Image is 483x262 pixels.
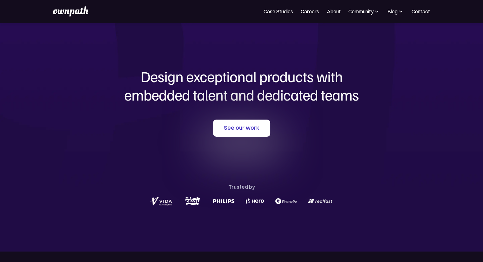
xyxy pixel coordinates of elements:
a: Careers [301,8,319,15]
div: Community [348,8,373,15]
a: About [327,8,341,15]
h1: Design exceptional products with embedded talent and dedicated teams [89,67,394,104]
a: Case Studies [264,8,293,15]
div: Trusted by [228,182,255,191]
a: Contact [412,8,430,15]
div: Blog [387,8,398,15]
div: Community [348,8,380,15]
div: Blog [387,8,404,15]
a: See our work [213,120,270,137]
